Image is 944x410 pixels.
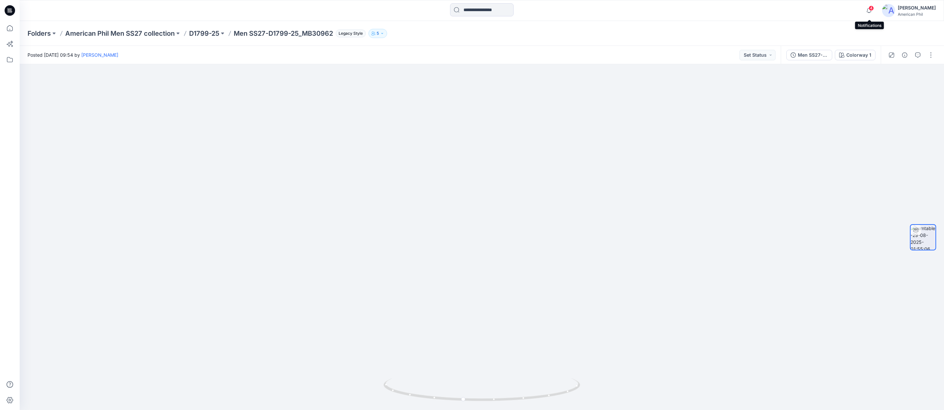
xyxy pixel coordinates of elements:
[81,52,118,58] a: [PERSON_NAME]
[333,29,366,38] button: Legacy Style
[846,51,871,59] div: Colorway 1
[786,50,832,60] button: Men SS27-D1799-25_MB30962
[898,12,936,17] div: American Phil
[377,30,379,37] p: 5
[336,29,366,37] span: Legacy Style
[368,29,387,38] button: 5
[798,51,828,59] div: Men SS27-D1799-25_MB30962
[882,4,895,17] img: avatar
[869,6,874,11] span: 4
[234,29,333,38] p: Men SS27-D1799-25_MB30962
[911,225,935,250] img: turntable-29-08-2025-01:55:06
[65,29,175,38] a: American Phil Men SS27 collection
[28,29,51,38] a: Folders
[898,4,936,12] div: [PERSON_NAME]
[899,50,910,60] button: Details
[28,51,118,58] span: Posted [DATE] 09:54 by
[835,50,875,60] button: Colorway 1
[189,29,219,38] a: D1799-25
